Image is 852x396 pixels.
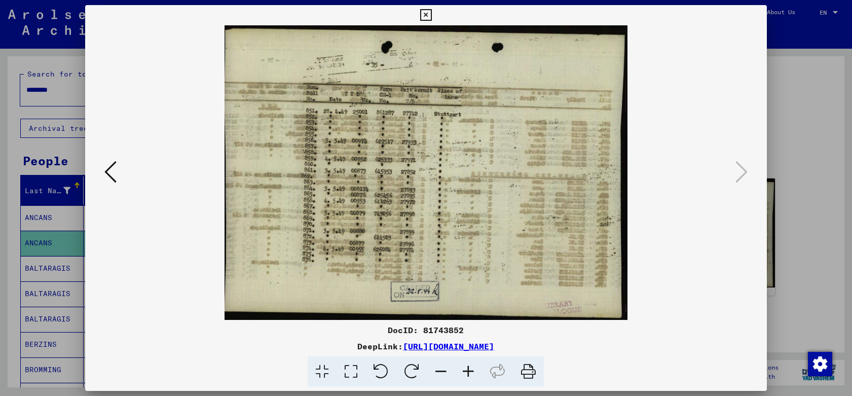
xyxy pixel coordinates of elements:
[85,324,767,336] div: DocID: 81743852
[403,341,494,351] a: [URL][DOMAIN_NAME]
[807,351,832,376] div: Change consent
[120,25,732,320] img: 002.jpg
[85,340,767,352] div: DeepLink:
[808,352,832,376] img: Change consent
